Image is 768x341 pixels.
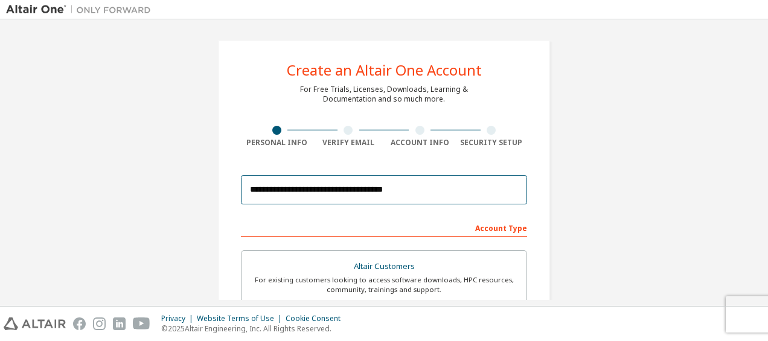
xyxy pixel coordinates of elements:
div: Account Info [384,138,456,148]
img: instagram.svg [93,317,106,330]
img: Altair One [6,4,157,16]
div: For existing customers looking to access software downloads, HPC resources, community, trainings ... [249,275,519,294]
div: Altair Customers [249,258,519,275]
div: Create an Altair One Account [287,63,482,77]
div: Cookie Consent [286,314,348,323]
div: Personal Info [241,138,313,148]
img: facebook.svg [73,317,86,330]
div: For Free Trials, Licenses, Downloads, Learning & Documentation and so much more. [300,85,468,104]
img: linkedin.svg [113,317,126,330]
img: youtube.svg [133,317,150,330]
div: Account Type [241,218,527,237]
p: © 2025 Altair Engineering, Inc. All Rights Reserved. [161,323,348,334]
div: Website Terms of Use [197,314,286,323]
div: Privacy [161,314,197,323]
img: altair_logo.svg [4,317,66,330]
div: Verify Email [313,138,385,148]
div: Security Setup [456,138,528,148]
